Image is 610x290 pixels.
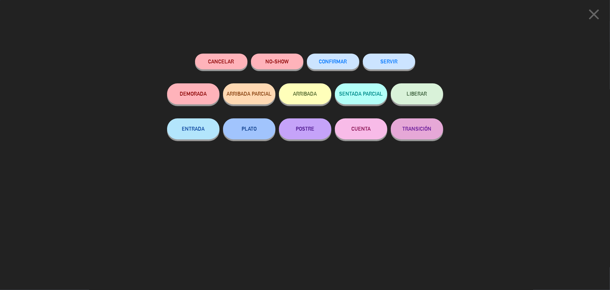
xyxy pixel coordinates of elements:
[167,83,220,104] button: DEMORADA
[251,54,303,69] button: NO-SHOW
[407,91,427,97] span: LIBERAR
[363,54,415,69] button: SERVIR
[279,83,331,104] button: ARRIBADA
[167,118,220,139] button: ENTRADA
[585,6,603,23] i: close
[391,118,443,139] button: TRANSICIÓN
[583,5,605,26] button: close
[319,58,347,64] span: CONFIRMAR
[279,118,331,139] button: POSTRE
[195,54,247,69] button: Cancelar
[391,83,443,104] button: LIBERAR
[223,83,275,104] button: ARRIBADA PARCIAL
[223,118,275,139] button: PLATO
[227,91,272,97] span: ARRIBADA PARCIAL
[335,118,387,139] button: CUENTA
[335,83,387,104] button: SENTADA PARCIAL
[307,54,359,69] button: CONFIRMAR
